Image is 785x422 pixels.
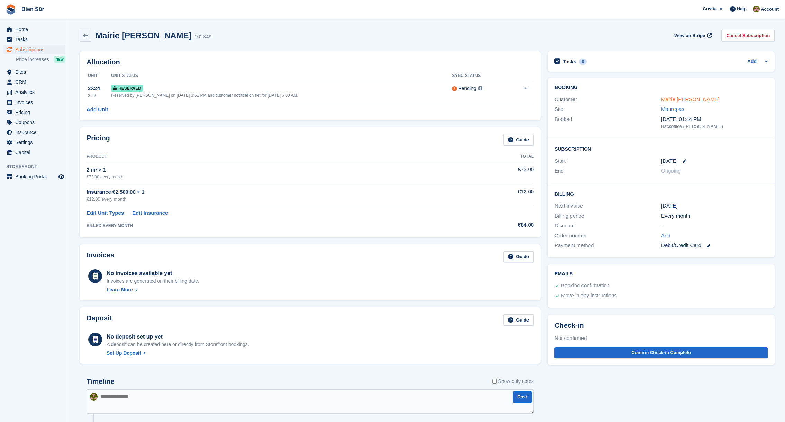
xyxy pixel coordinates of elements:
th: Sync Status [452,70,507,81]
a: Add [661,232,670,240]
a: menu [3,172,65,182]
span: Account [761,6,779,13]
td: €72.00 [461,162,534,184]
span: View on Stripe [674,32,705,39]
td: €12.00 [461,184,534,206]
div: Pending [458,85,476,92]
span: Analytics [15,87,57,97]
h2: Pricing [87,134,110,146]
div: Booked [554,115,661,130]
h2: Allocation [87,58,534,66]
span: Capital [15,148,57,157]
div: €84.00 [461,221,534,229]
span: Subscriptions [15,45,57,54]
a: menu [3,128,65,137]
span: Insurance [15,128,57,137]
span: Invoices [15,97,57,107]
div: No deposit set up yet [107,333,249,341]
a: menu [3,138,65,147]
th: Total [461,151,534,162]
button: Post [513,391,532,403]
div: Invoices are generated on their billing date. [107,278,199,285]
div: [DATE] 01:44 PM [661,115,768,123]
div: Not confirmed [554,334,768,343]
span: Price increases [16,56,49,63]
a: Guide [503,314,534,326]
div: [DATE] [661,202,768,210]
div: Insurance €2,500.00 × 1 [87,188,461,196]
a: menu [3,45,65,54]
span: Sites [15,67,57,77]
span: Home [15,25,57,34]
span: Settings [15,138,57,147]
h2: Subscription [554,145,768,152]
span: Reserved [111,85,143,92]
label: Show only notes [492,378,534,385]
div: Payment method [554,241,661,249]
a: Cancel Subscription [721,30,775,41]
a: menu [3,67,65,77]
h2: Check-in [554,322,768,329]
h2: Invoices [87,251,114,263]
h2: Tasks [563,59,576,65]
h2: Deposit [87,314,112,326]
div: Start [554,157,661,165]
div: BILLED EVERY MONTH [87,222,461,229]
div: €72.00 every month [87,174,461,180]
a: Bien Sûr [19,3,47,15]
a: Guide [503,134,534,146]
a: Add Unit [87,106,108,114]
h2: Timeline [87,378,115,386]
div: Customer [554,96,661,104]
span: Help [737,6,747,12]
div: 2 m² [88,93,111,99]
a: menu [3,107,65,117]
span: Storefront [6,163,69,170]
a: Set Up Deposit [107,350,249,357]
img: Matthieu Burnand [90,393,98,401]
div: 102349 [194,33,211,41]
div: Next invoice [554,202,661,210]
a: menu [3,97,65,107]
div: No invoices available yet [107,269,199,278]
a: Edit Unit Types [87,209,124,217]
div: Backoffice ([PERSON_NAME]) [661,123,768,130]
button: Confirm Check-in Complete [554,347,768,359]
h2: Emails [554,271,768,277]
a: menu [3,87,65,97]
div: Reserved by [PERSON_NAME] on [DATE] 3:51 PM and customer notification set for [DATE] 6:00 AM. [111,92,452,98]
div: Order number [554,232,661,240]
a: Guide [503,251,534,263]
a: Mairie [PERSON_NAME] [661,96,719,102]
div: End [554,167,661,175]
span: Ongoing [661,168,681,174]
img: icon-info-grey-7440780725fd019a000dd9b08b2336e03edf1995a4989e88bcd33f0948082b44.svg [478,86,482,90]
a: Add [747,58,757,66]
span: CRM [15,77,57,87]
div: Debit/Credit Card [661,241,768,249]
div: Learn More [107,286,133,293]
div: 0 [579,59,587,65]
h2: Mairie [PERSON_NAME] [96,31,191,40]
th: Product [87,151,461,162]
div: Discount [554,222,661,230]
div: - [661,222,768,230]
a: Preview store [57,173,65,181]
p: A deposit can be created here or directly from Storefront bookings. [107,341,249,348]
span: Pricing [15,107,57,117]
div: Move in day instructions [561,292,617,300]
img: stora-icon-8386f47178a22dfd0bd8f6a31ec36ba5ce8667c1dd55bd0f319d3a0aa187defe.svg [6,4,16,15]
div: NEW [54,56,65,63]
div: 2X24 [88,85,111,93]
div: 2 m² × 1 [87,166,461,174]
div: Billing period [554,212,661,220]
span: Booking Portal [15,172,57,182]
div: Every month [661,212,768,220]
a: Edit Insurance [132,209,168,217]
div: Set Up Deposit [107,350,141,357]
a: Maurepas [661,106,684,112]
a: menu [3,117,65,127]
a: View on Stripe [671,30,713,41]
div: €12.00 every month [87,196,461,203]
th: Unit [87,70,111,81]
